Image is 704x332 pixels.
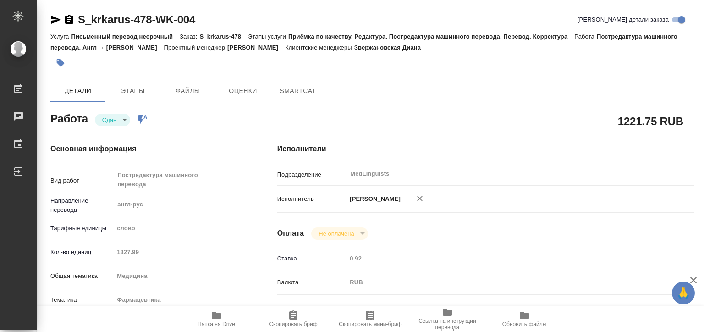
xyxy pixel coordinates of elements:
span: Детали [56,85,100,97]
p: Ставка [277,254,347,263]
span: Скопировать мини-бриф [339,321,401,327]
p: Тарифные единицы [50,224,114,233]
h2: 1221.75 RUB [618,113,683,129]
input: Пустое поле [346,252,659,265]
p: Подразделение [277,170,347,179]
input: Пустое поле [114,245,240,259]
p: Общая тематика [50,271,114,281]
span: Ссылка на инструкции перевода [414,318,480,331]
button: Папка на Drive [178,306,255,332]
h2: Работа [50,110,88,126]
p: Письменный перевод несрочный [71,33,180,40]
button: Ссылка на инструкции перевода [409,306,486,332]
div: Сдан [95,114,130,126]
p: Направление перевода [50,196,114,215]
p: Исполнитель [277,194,347,204]
div: Фармацевтика [114,292,240,308]
button: Добавить тэг [50,53,71,73]
button: Удалить исполнителя [410,188,430,209]
p: [PERSON_NAME] [346,194,401,204]
p: Клиентские менеджеры [285,44,354,51]
h4: Исполнители [277,144,694,155]
button: Скопировать ссылку [64,14,75,25]
span: SmartCat [276,85,320,97]
h4: Оплата [277,228,304,239]
button: Не оплачена [316,230,357,238]
span: Обновить файлы [502,321,547,327]
p: Тематика [50,295,114,304]
p: Приёмка по качеству, Редактура, Постредактура машинного перевода, Перевод, Корректура [288,33,574,40]
p: Вид работ [50,176,114,185]
p: Заказ: [180,33,199,40]
p: Валюта [277,278,347,287]
div: RUB [346,275,659,290]
p: Работа [574,33,597,40]
p: Этапы услуги [248,33,288,40]
button: Скопировать бриф [255,306,332,332]
p: S_krkarus-478 [199,33,248,40]
button: Скопировать мини-бриф [332,306,409,332]
button: Обновить файлы [486,306,563,332]
h4: Основная информация [50,144,241,155]
span: 🙏 [676,283,691,303]
span: [PERSON_NAME] детали заказа [577,15,669,24]
span: Оценки [221,85,265,97]
button: Сдан [99,116,119,124]
span: Файлы [166,85,210,97]
span: Этапы [111,85,155,97]
button: Скопировать ссылку для ЯМессенджера [50,14,61,25]
div: Медицина [114,268,240,284]
span: Папка на Drive [198,321,235,327]
p: Услуга [50,33,71,40]
p: [PERSON_NAME] [227,44,285,51]
p: Звержановская Диана [354,44,428,51]
a: S_krkarus-478-WK-004 [78,13,195,26]
button: 🙏 [672,282,695,304]
span: Скопировать бриф [269,321,317,327]
p: Проектный менеджер [164,44,227,51]
div: слово [114,221,240,236]
p: Кол-во единиц [50,248,114,257]
div: Сдан [311,227,368,240]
